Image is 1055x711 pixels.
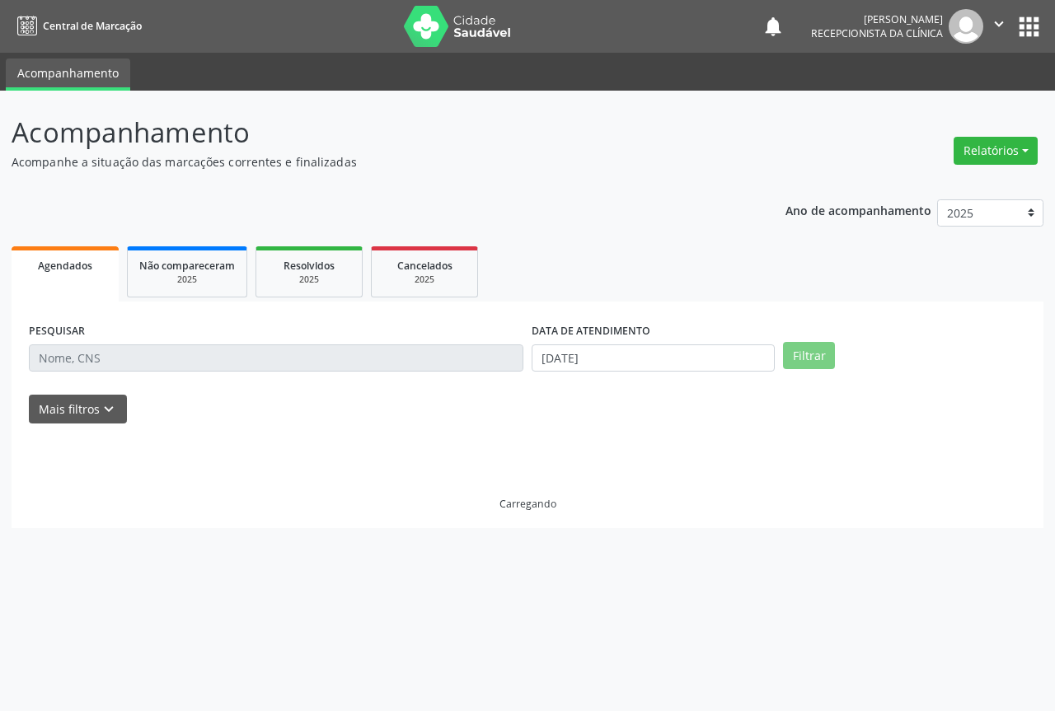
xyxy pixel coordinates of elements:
input: Nome, CNS [29,344,523,372]
span: Central de Marcação [43,19,142,33]
i:  [990,15,1008,33]
div: [PERSON_NAME] [811,12,943,26]
button: Relatórios [954,137,1038,165]
button:  [983,9,1015,44]
p: Acompanhamento [12,112,734,153]
p: Ano de acompanhamento [785,199,931,220]
button: Mais filtroskeyboard_arrow_down [29,395,127,423]
img: img [949,9,983,44]
button: Filtrar [783,342,835,370]
a: Acompanhamento [6,58,130,91]
span: Resolvidos [284,259,335,273]
span: Recepcionista da clínica [811,26,943,40]
button: apps [1015,12,1043,41]
span: Não compareceram [139,259,235,273]
label: DATA DE ATENDIMENTO [532,319,650,344]
input: Selecione um intervalo [532,344,775,372]
div: 2025 [139,274,235,286]
span: Agendados [38,259,92,273]
p: Acompanhe a situação das marcações correntes e finalizadas [12,153,734,171]
button: notifications [762,15,785,38]
div: 2025 [383,274,466,286]
div: Carregando [499,497,556,511]
div: 2025 [268,274,350,286]
span: Cancelados [397,259,452,273]
a: Central de Marcação [12,12,142,40]
label: PESQUISAR [29,319,85,344]
i: keyboard_arrow_down [100,400,118,419]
